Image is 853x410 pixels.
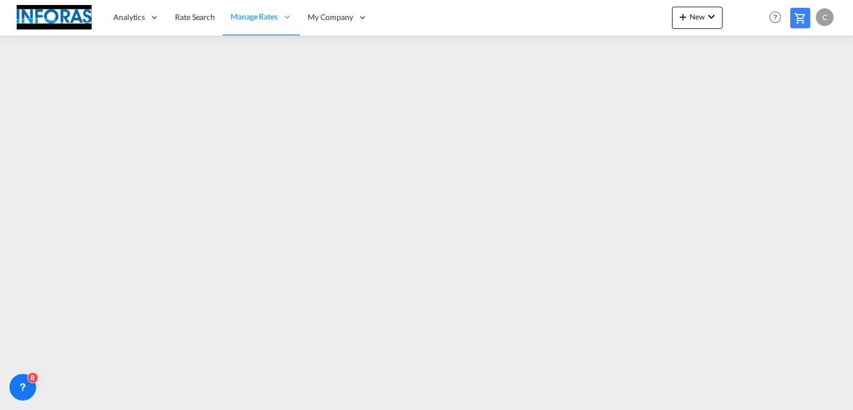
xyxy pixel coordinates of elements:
div: C [816,8,834,26]
md-icon: icon-chevron-down [705,10,718,23]
md-icon: icon-plus 400-fg [676,10,690,23]
span: New [676,12,718,21]
span: My Company [308,12,353,23]
span: Analytics [113,12,145,23]
button: icon-plus 400-fgNewicon-chevron-down [672,7,722,29]
div: Help [766,8,790,28]
span: Rate Search [175,12,215,22]
span: Manage Rates [230,11,278,22]
span: Help [766,8,785,27]
img: eff75c7098ee11eeb65dd1c63e392380.jpg [17,5,92,30]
